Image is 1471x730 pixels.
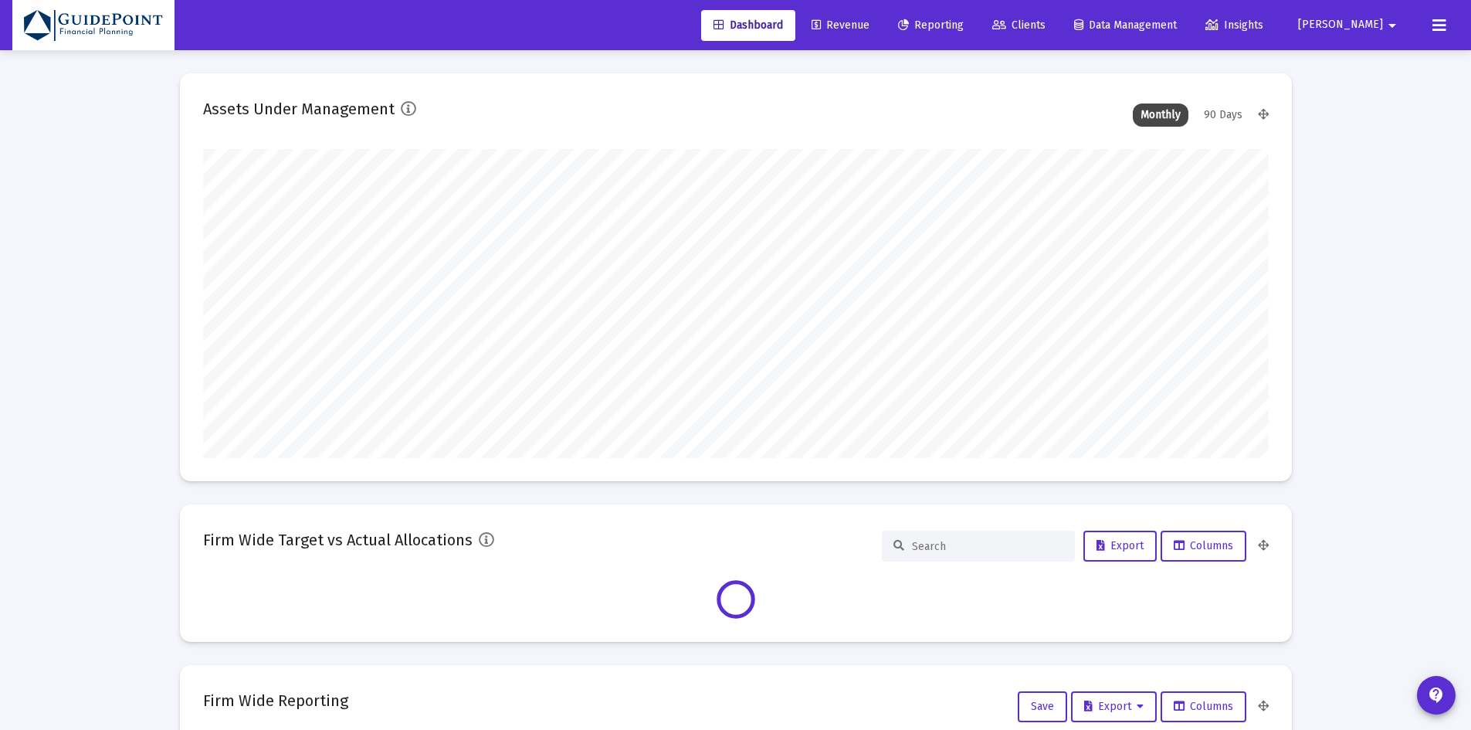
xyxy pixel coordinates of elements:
h2: Firm Wide Reporting [203,688,348,713]
h2: Firm Wide Target vs Actual Allocations [203,528,473,552]
span: Save [1031,700,1054,713]
span: Insights [1205,19,1263,32]
span: Columns [1174,700,1233,713]
span: Data Management [1074,19,1177,32]
button: Columns [1161,531,1246,562]
span: Clients [992,19,1046,32]
div: Monthly [1133,104,1188,127]
a: Reporting [886,10,976,41]
span: [PERSON_NAME] [1298,19,1383,32]
span: Columns [1174,539,1233,552]
mat-icon: contact_support [1427,686,1446,705]
button: Columns [1161,691,1246,722]
a: Insights [1193,10,1276,41]
button: Export [1083,531,1157,562]
div: 90 Days [1196,104,1250,127]
input: Search [912,540,1063,553]
span: Dashboard [713,19,783,32]
a: Dashboard [701,10,795,41]
h2: Assets Under Management [203,97,395,121]
span: Export [1084,700,1144,713]
a: Revenue [799,10,882,41]
span: Reporting [898,19,964,32]
a: Data Management [1062,10,1189,41]
img: Dashboard [24,10,163,41]
span: Revenue [812,19,869,32]
button: [PERSON_NAME] [1279,9,1420,40]
a: Clients [980,10,1058,41]
button: Export [1071,691,1157,722]
span: Export [1096,539,1144,552]
button: Save [1018,691,1067,722]
mat-icon: arrow_drop_down [1383,10,1402,41]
